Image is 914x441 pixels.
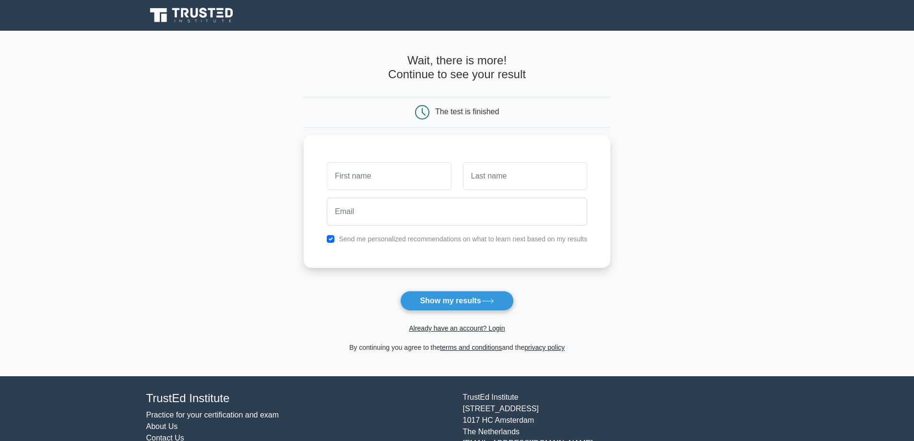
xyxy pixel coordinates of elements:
label: Send me personalized recommendations on what to learn next based on my results [339,235,587,243]
h4: TrustEd Institute [146,392,451,405]
div: The test is finished [435,107,499,116]
input: First name [327,162,451,190]
button: Show my results [400,291,513,311]
a: Practice for your certification and exam [146,411,279,419]
a: terms and conditions [440,344,502,351]
h4: Wait, there is more! Continue to see your result [304,54,610,82]
input: Last name [463,162,587,190]
a: privacy policy [524,344,565,351]
a: Already have an account? Login [409,324,505,332]
input: Email [327,198,587,226]
a: About Us [146,422,178,430]
div: By continuing you agree to the and the [298,342,616,353]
